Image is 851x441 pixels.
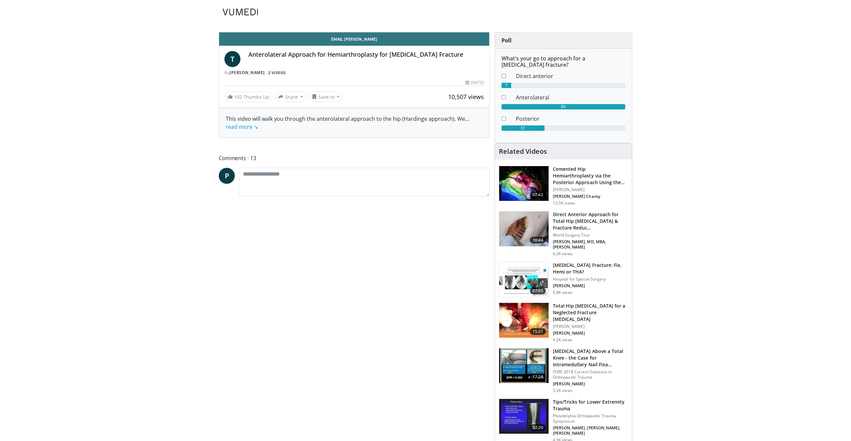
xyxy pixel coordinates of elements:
a: P [219,168,235,184]
div: This video will walk you through the anterolateral approach to the hip (Hardinge approach). We [226,115,483,131]
span: 17:28 [530,374,546,380]
div: 89 [502,104,625,109]
h3: Direct Anterior Approach for Total Hip Arthroplasty & Fracture Reduction of the Femoral Neck [553,211,628,231]
img: 4d363c86-5339-4984-a455-d95d2784b68d.150x105_q85_crop-smart_upscale.jpg [499,303,549,338]
span: 10:44 [530,237,546,244]
p: 4.2K views [553,337,573,343]
strong: Poll [502,37,512,44]
a: read more ↘ [226,123,258,130]
span: 15:31 [530,328,546,335]
button: Save to [309,91,343,102]
img: c66cfaa8-3ad4-4c68-92de-7144ce094961.150x105_q85_crop-smart_upscale.jpg [499,166,549,201]
p: 5.2K views [553,388,573,393]
p: FORE 2018 Current Solutions in Orthopaedic Trauma [553,369,628,380]
h3: [MEDICAL_DATA] Fracture: Fix, Hemi or THA? [553,262,628,275]
p: World Surgery Tour [553,233,628,238]
h3: Cemented Hip Hemiarthroplasty via the Posterior Approach Using the Spaire Technique [553,166,628,186]
span: 07:42 [530,191,546,198]
h3: Fractures Above a Total Knee - the Case for Intramedullary Nail Fixation [553,348,628,368]
h3: Total Hip [MEDICAL_DATA] for a Neglected Fracture [MEDICAL_DATA] [553,303,628,323]
a: 15:31 Total Hip [MEDICAL_DATA] for a Neglected Fracture [MEDICAL_DATA] [PERSON_NAME] [PERSON_NAME... [499,303,628,343]
span: 102 [234,94,242,100]
a: 17:28 [MEDICAL_DATA] Above a Total Knee - the Case for Intramedullary Nail Fixa… FORE 2018 Curren... [499,348,628,393]
div: 7 [502,83,511,88]
p: Praveen Mereddy [553,331,628,336]
div: 31 [502,125,545,131]
p: [PERSON_NAME] [553,187,628,192]
a: 07:42 Cemented Hip Hemiarthroplasty via the Posterior Approach Using the S… [PERSON_NAME] [PERSON... [499,166,628,206]
img: 5b7a0747-e942-4b85-9d8f-d50a64f0d5dd.150x105_q85_crop-smart_upscale.jpg [499,262,549,297]
p: Philadelphia Orthopaedic Trauma Symposium [553,413,628,424]
img: 1b49c4dc-6725-42ca-b2d9-db8c5331b74b.150x105_q85_crop-smart_upscale.jpg [499,211,549,246]
span: 57:20 [530,424,546,431]
dd: Direct anterior [511,72,630,80]
div: By [224,70,484,76]
p: Susan Harding [553,425,628,436]
img: be9015ec-d874-4d5f-9028-2dfac6d08909.150x105_q85_crop-smart_upscale.jpg [499,348,549,383]
p: Hospital for Special Surgery [553,277,628,282]
a: T [224,51,240,67]
a: 07:05 [MEDICAL_DATA] Fracture: Fix, Hemi or THA? Hospital for Special Surgery [PERSON_NAME] 6.8K ... [499,262,628,297]
span: 07:05 [530,288,546,294]
div: [DATE] [466,80,484,86]
p: 6.2K views [553,251,573,257]
button: Share [275,91,306,102]
h3: Tips/Tricks for Lower Extremity Trauma [553,399,628,412]
a: 2 Videos [266,70,288,75]
p: 13.5K views [553,200,575,206]
a: Email [PERSON_NAME] [219,32,489,46]
p: Christopher Finkemeier, MD, MBA [553,239,628,250]
img: VuMedi Logo [223,9,258,15]
span: 10,507 views [448,93,484,101]
span: Comments 13 [219,154,490,162]
p: Elizabeth Gausden [553,283,628,289]
dd: Anterolateral [511,93,630,101]
h6: What's your go to approach for a [MEDICAL_DATA] fracture? [502,55,625,68]
h4: Anterolateral Approach for Hemiarthroplasty for [MEDICAL_DATA] Fracture [248,51,484,58]
p: John Charity [553,194,628,199]
dd: Posterior [511,115,630,123]
p: Roy Sanders [553,381,628,387]
p: 6.8K views [553,290,573,295]
a: 10:44 Direct Anterior Approach for Total Hip [MEDICAL_DATA] & Fracture Reduc… World Surgery Tour ... [499,211,628,257]
h4: Related Videos [499,147,547,155]
a: 102 Thumbs Up [224,92,272,102]
a: [PERSON_NAME] [229,70,265,75]
img: f3170e45-502c-4622-b10e-4b130f9ea5fd.150x105_q85_crop-smart_upscale.jpg [499,399,549,434]
p: [PERSON_NAME] [553,324,628,329]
